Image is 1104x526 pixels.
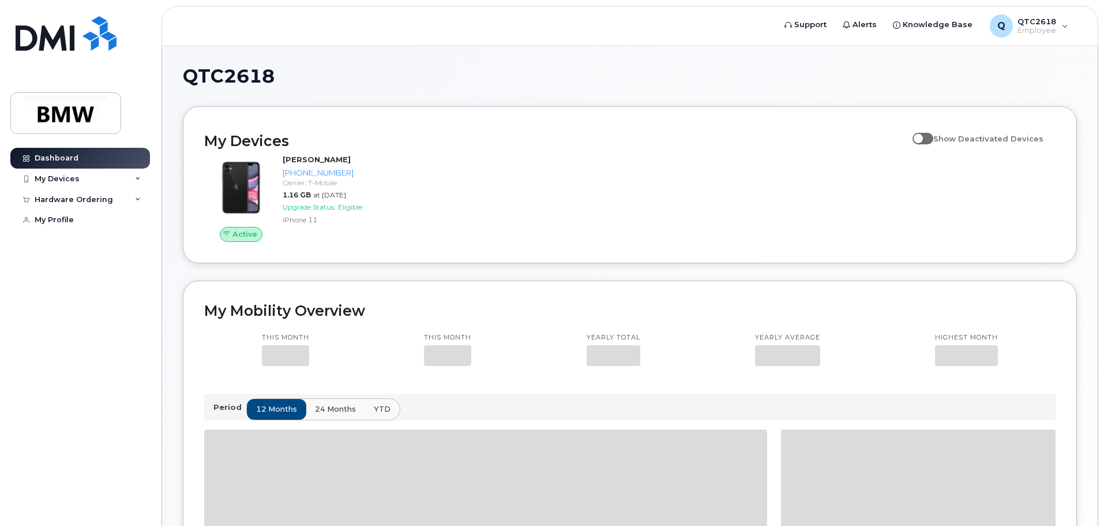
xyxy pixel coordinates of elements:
[283,203,336,211] span: Upgrade Status:
[204,154,407,242] a: Active[PERSON_NAME][PHONE_NUMBER]Carrier: T-Mobile1.16 GBat [DATE]Upgrade Status:EligibleiPhone 11
[283,178,402,188] div: Carrier: T-Mobile
[283,167,402,178] div: [PHONE_NUMBER]
[213,402,246,413] p: Period
[424,333,471,342] p: This month
[262,333,309,342] p: This month
[913,128,922,137] input: Show Deactivated Devices
[313,191,346,199] span: at [DATE]
[232,229,257,240] span: Active
[283,155,351,164] strong: [PERSON_NAME]
[213,160,269,215] img: iPhone_11.jpg
[283,191,311,199] span: 1.16 GB
[315,404,356,415] span: 24 months
[204,132,907,150] h2: My Devices
[935,333,998,342] p: Highest month
[587,333,640,342] p: Yearly total
[755,333,820,342] p: Yearly average
[183,68,275,85] span: QTC2618
[283,215,402,225] div: iPhone 11
[338,203,362,211] span: Eligible
[933,134,1043,143] span: Show Deactivated Devices
[374,404,390,415] span: YTD
[204,302,1056,319] h2: My Mobility Overview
